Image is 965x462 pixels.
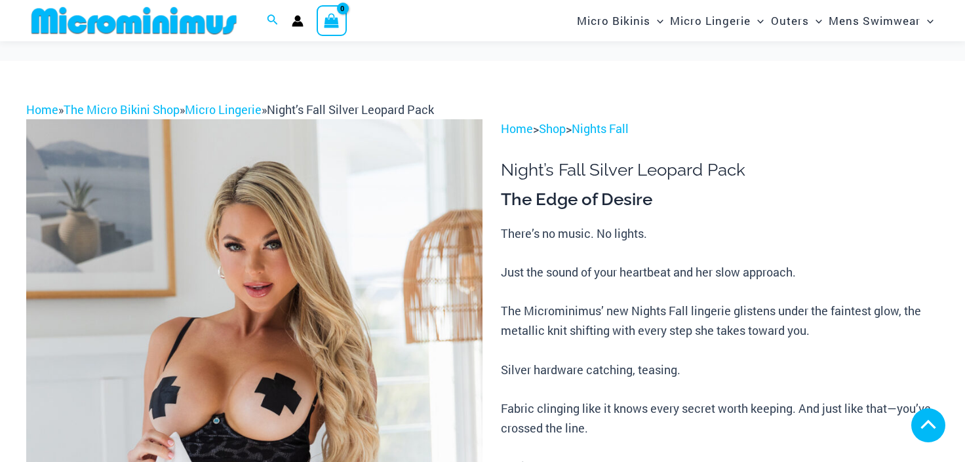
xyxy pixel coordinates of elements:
[768,4,825,37] a: OutersMenu ToggleMenu Toggle
[501,121,533,136] a: Home
[572,2,939,39] nav: Site Navigation
[574,4,667,37] a: Micro BikinisMenu ToggleMenu Toggle
[64,102,180,117] a: The Micro Bikini Shop
[751,4,764,37] span: Menu Toggle
[317,5,347,35] a: View Shopping Cart, empty
[26,102,58,117] a: Home
[26,102,434,117] span: » » »
[771,4,809,37] span: Outers
[809,4,822,37] span: Menu Toggle
[501,119,939,139] p: > >
[667,4,767,37] a: Micro LingerieMenu ToggleMenu Toggle
[572,121,629,136] a: Nights Fall
[650,4,663,37] span: Menu Toggle
[501,160,939,180] h1: Night’s Fall Silver Leopard Pack
[185,102,262,117] a: Micro Lingerie
[292,15,304,27] a: Account icon link
[577,4,650,37] span: Micro Bikinis
[267,12,279,29] a: Search icon link
[825,4,937,37] a: Mens SwimwearMenu ToggleMenu Toggle
[670,4,751,37] span: Micro Lingerie
[26,6,242,35] img: MM SHOP LOGO FLAT
[501,189,939,211] h3: The Edge of Desire
[920,4,934,37] span: Menu Toggle
[829,4,920,37] span: Mens Swimwear
[539,121,566,136] a: Shop
[267,102,434,117] span: Night’s Fall Silver Leopard Pack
